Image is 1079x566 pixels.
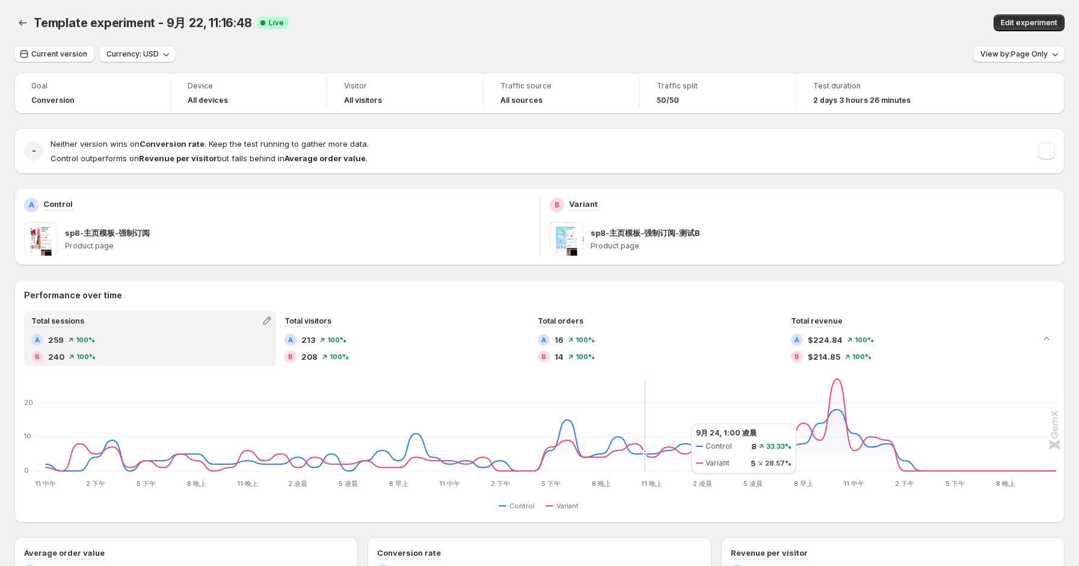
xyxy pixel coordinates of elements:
[99,46,176,63] button: Currency: USD
[31,49,87,59] span: Current version
[556,501,579,511] span: Variant
[731,547,808,559] h3: Revenue per visitor
[65,227,150,239] p: sp8-主页模板-强制订阅
[500,81,622,91] span: Traffic source
[188,81,310,91] span: Device
[51,139,369,149] span: Neither version wins on . Keep the test running to gather more data.
[237,479,258,488] text: 11 晚上
[24,547,105,559] h3: Average order value
[31,316,84,325] span: Total sessions
[657,80,779,106] a: Traffic split50/50
[29,200,34,210] h2: A
[344,80,466,106] a: VisitorAll visitors
[895,479,914,488] text: 2 下午
[288,353,293,360] h2: B
[1001,18,1057,28] span: Edit experiment
[499,499,539,513] button: Control
[657,96,679,105] span: 50/50
[546,499,583,513] button: Variant
[538,316,583,325] span: Total orders
[555,334,564,346] span: 16
[569,198,598,210] p: Variant
[48,351,64,363] span: 240
[137,479,156,488] text: 5 下午
[24,398,33,407] text: 20
[945,479,965,488] text: 5 下午
[813,96,911,105] span: 2 days 3 hours 26 minutes
[344,81,466,91] span: Visitor
[576,353,595,360] span: 100 %
[34,16,252,30] span: Template experiment - 9月 22, 11:16:48
[657,81,779,91] span: Traffic split
[344,96,382,105] h4: All visitors
[288,479,307,488] text: 2 凌晨
[31,96,75,105] span: Conversion
[31,81,153,91] span: Goal
[139,153,217,163] strong: Revenue per visitor
[813,81,936,91] span: Test duration
[1038,525,1067,554] iframe: Intercom live chat
[509,501,535,511] span: Control
[65,241,530,251] p: Product page
[813,80,936,106] a: Test duration2 days 3 hours 26 minutes
[330,353,349,360] span: 100 %
[852,353,871,360] span: 100 %
[994,14,1065,31] button: Edit experiment
[35,479,56,488] text: 11 中午
[550,222,583,256] img: sp8-主页模板-强制订阅-测试B
[14,14,31,31] button: Back
[24,466,29,475] text: 0
[591,227,700,239] p: sp8-主页模板-强制订阅-测试B
[795,336,799,343] h2: A
[743,479,763,488] text: 5 凌晨
[794,479,813,488] text: 8 早上
[31,80,153,106] a: GoalConversion
[843,479,864,488] text: 11 中午
[14,46,94,63] button: Current version
[996,479,1015,488] text: 8 晚上
[43,198,73,210] p: Control
[187,479,206,488] text: 8 晚上
[301,334,315,346] span: 213
[269,18,284,28] span: Live
[24,289,1055,301] h2: Performance over time
[795,353,799,360] h2: B
[641,479,662,488] text: 11 晚上
[284,153,366,163] strong: Average order value
[555,200,559,210] h2: B
[980,49,1048,59] span: View by: Page Only
[855,336,874,343] span: 100 %
[86,479,105,488] text: 2 下午
[76,336,95,343] span: 100 %
[591,241,1056,251] p: Product page
[973,46,1065,63] button: View by:Page Only
[808,334,843,346] span: $224.84
[284,316,331,325] span: Total visitors
[327,336,346,343] span: 100 %
[51,153,367,163] span: Control outperforms on but falls behind in .
[35,336,40,343] h2: A
[808,351,840,363] span: $214.85
[288,336,293,343] h2: A
[48,334,64,346] span: 259
[576,336,595,343] span: 100 %
[500,96,543,105] h4: All sources
[140,139,204,149] strong: Conversion rate
[1038,330,1055,347] button: Collapse chart
[389,479,408,488] text: 8 早上
[439,479,460,488] text: 11 中午
[491,479,510,488] text: 2 下午
[35,353,40,360] h2: B
[188,80,310,106] a: DeviceAll devices
[500,80,622,106] a: Traffic sourceAll sources
[592,479,611,488] text: 8 晚上
[339,479,358,488] text: 5 凌晨
[106,49,159,59] span: Currency: USD
[24,222,58,256] img: sp8-主页模板-强制订阅
[188,96,228,105] h4: All devices
[555,351,564,363] span: 14
[541,336,546,343] h2: A
[32,145,36,157] h2: -
[541,353,546,360] h2: B
[301,351,318,363] span: 208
